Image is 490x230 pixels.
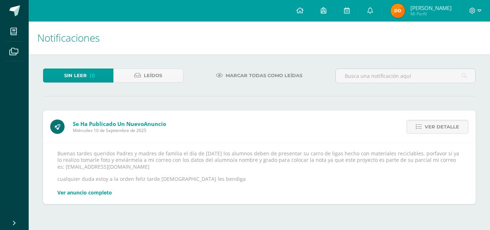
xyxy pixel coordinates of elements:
[391,4,405,18] img: 4325423ba556662e4b930845d3a4c011.png
[73,120,166,127] span: Se ha publicado un nuevo
[336,69,475,83] input: Busca una notificación aquí
[144,69,162,82] span: Leídos
[144,120,166,127] span: Anuncio
[410,4,452,11] span: [PERSON_NAME]
[410,11,452,17] span: Mi Perfil
[57,189,112,196] a: Ver anuncio completo
[207,69,311,83] a: Marcar todas como leídas
[113,69,184,83] a: Leídos
[90,69,95,82] span: (1)
[37,31,100,44] span: Notificaciones
[57,150,461,170] p: Buenas tardes queridos Padres y madres de familia el día de [DATE] los alumnos deben de presentar...
[43,69,113,83] a: Sin leer(1)
[64,69,87,82] span: Sin leer
[425,120,459,133] span: Ver detalle
[73,127,166,133] span: Miércoles 10 de Septiembre de 2025
[226,69,302,82] span: Marcar todas como leídas
[57,176,461,182] p: cualquier duda estoy a la orden feliz tarde [DEMOGRAPHIC_DATA] les bendiga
